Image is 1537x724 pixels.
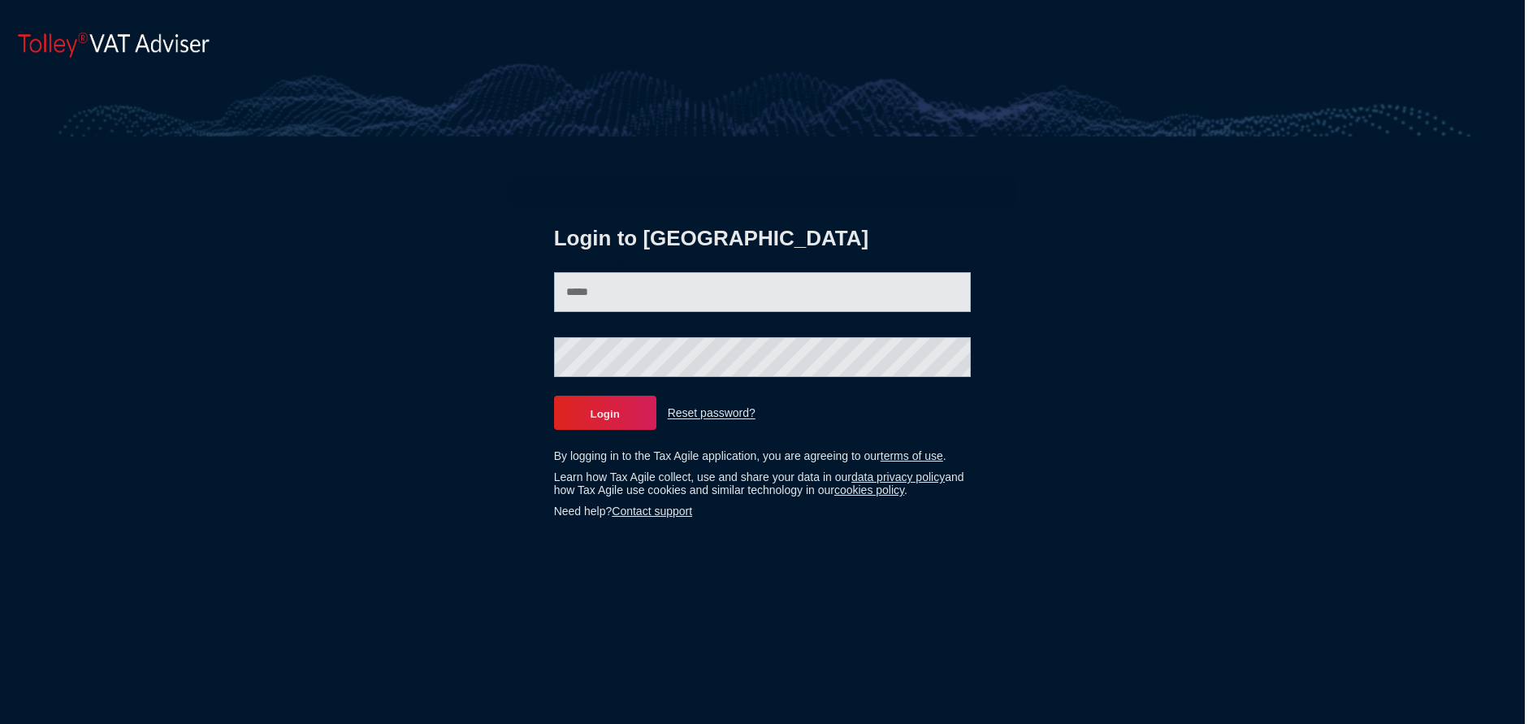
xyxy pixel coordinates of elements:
[554,320,972,333] label: Password:
[851,470,945,483] a: data privacy policy
[554,449,972,462] div: By logging in to the Tax Agile application, you are agreeing to our .
[554,255,972,268] label: Email address:
[668,407,756,420] span: Click to send a reset password email
[834,483,904,496] a: cookies policy
[612,505,692,518] a: Contact support
[881,449,943,462] a: terms of use
[554,505,972,518] div: Need help?
[554,470,972,496] div: Learn how Tax Agile collect, use and share your data in our and how Tax Agile use cookies and sim...
[554,226,972,251] h1: Login to [GEOGRAPHIC_DATA]
[554,396,656,430] button: Login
